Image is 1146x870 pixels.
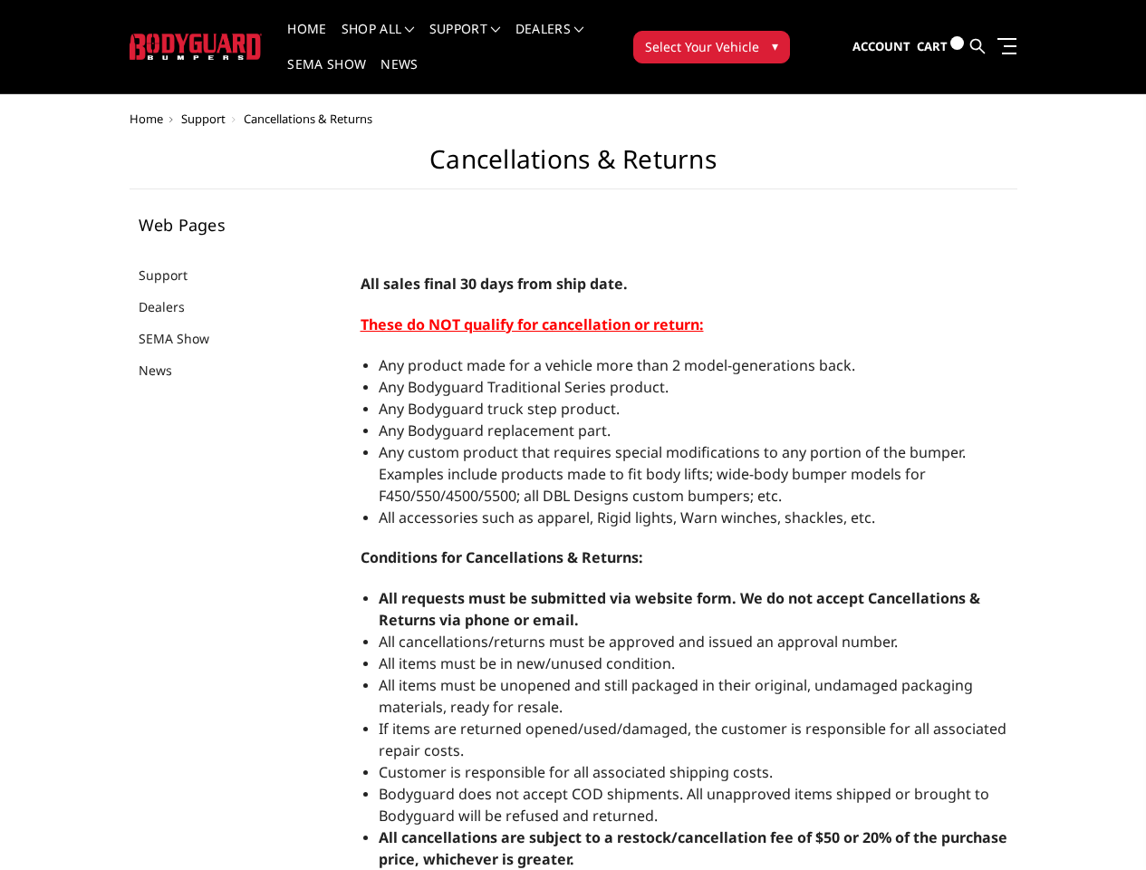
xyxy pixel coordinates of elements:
a: Account [852,23,910,72]
span: Account [852,38,910,54]
span: Any Bodyguard replacement part. [379,420,611,440]
span: Customer is responsible for all associated shipping costs. [379,762,773,782]
strong: Conditions for Cancellations & Returns: [361,547,643,567]
span: Any Bodyguard truck step product. [379,399,620,419]
a: Home [287,23,326,58]
span: Cart [917,38,948,54]
a: News [380,58,418,93]
a: Support [181,111,226,127]
h5: Web Pages [139,217,342,233]
a: shop all [342,23,415,58]
strong: All requests must be submitted via website form. We do not accept Cancellations & Returns via pho... [379,588,980,630]
h1: Cancellations & Returns [130,144,1017,189]
strong: All cancellations are subject to a restock/cancellation fee of $50 or 20% of the purchase price, ... [379,827,1007,869]
span: All cancellations/returns must be approved and issued an approval number. [379,632,898,652]
span: Select Your Vehicle [645,37,759,56]
a: Support [139,266,210,285]
span: If items are returned opened/used/damaged, the customer is responsible for all associated repair ... [379,719,1006,760]
span: All items must be unopened and still packaged in their original, undamaged packaging materials, r... [379,675,973,717]
span: ▾ [772,36,778,55]
span: All items must be in new/unused condition. [379,653,675,673]
button: Select Your Vehicle [633,31,790,63]
span: Cancellations & Returns [244,111,372,127]
span: Bodyguard does not accept COD shipments. All unapproved items shipped or brought to Bodyguard wil... [379,784,989,826]
a: Support [429,23,501,58]
a: Cart [917,22,964,72]
a: Home [130,111,163,127]
a: SEMA Show [139,329,232,348]
span: These do NOT qualify for cancellation or return: [361,314,704,334]
span: Any custom product that requires special modifications to any portion of the bumper. Examples inc... [379,442,966,506]
a: Dealers [139,297,207,316]
span: Any Bodyguard Traditional Series product. [379,377,669,397]
img: BODYGUARD BUMPERS [130,34,263,60]
span: Any product made for a vehicle more than 2 model-generations back. [379,355,855,375]
span: All sales final 30 days from ship date. [361,274,628,294]
a: SEMA Show [287,58,366,93]
a: Dealers [515,23,584,58]
a: News [139,361,195,380]
span: All accessories such as apparel, Rigid lights, Warn winches, shackles, etc. [379,507,875,527]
